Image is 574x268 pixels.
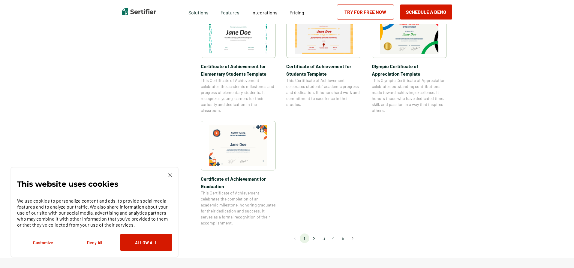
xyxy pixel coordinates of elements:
[69,234,120,251] button: Deny All
[188,8,209,16] span: Solutions
[348,233,357,243] button: Go to next page
[209,13,267,54] img: Certificate of Achievement for Elementary Students Template
[17,198,172,228] p: We use cookies to personalize content and ads, to provide social media features and to analyze ou...
[290,233,300,243] button: Go to previous page
[251,10,278,15] span: Integrations
[17,234,69,251] button: Customize
[286,62,361,77] span: Certificate of Achievement for Students Template
[201,77,276,113] span: This Certificate of Achievement celebrates the academic milestones and progress of elementary stu...
[400,5,452,20] button: Schedule a Demo
[201,8,276,113] a: Certificate of Achievement for Elementary Students TemplateCertificate of Achievement for Element...
[544,239,574,268] iframe: Chat Widget
[309,233,319,243] li: page 2
[209,125,267,166] img: Certificate of Achievement for Graduation
[290,8,304,16] a: Pricing
[251,8,278,16] a: Integrations
[201,121,276,226] a: Certificate of Achievement for GraduationCertificate of Achievement for GraduationThis Certificat...
[221,8,239,16] span: Features
[122,8,156,15] img: Sertifier | Digital Credentialing Platform
[319,233,329,243] li: page 3
[290,10,304,15] span: Pricing
[286,77,361,107] span: This Certificate of Achievement celebrates students’ academic progress and dedication. It honors ...
[201,62,276,77] span: Certificate of Achievement for Elementary Students Template
[372,8,447,113] a: Olympic Certificate of Appreciation​ TemplateOlympic Certificate of Appreciation​ TemplateThis Ol...
[380,13,438,54] img: Olympic Certificate of Appreciation​ Template
[120,234,172,251] button: Allow All
[338,233,348,243] li: page 5
[337,5,394,20] a: Try for Free Now
[372,62,447,77] span: Olympic Certificate of Appreciation​ Template
[372,77,447,113] span: This Olympic Certificate of Appreciation celebrates outstanding contributions made toward achievi...
[295,13,353,54] img: Certificate of Achievement for Students Template
[286,8,361,113] a: Certificate of Achievement for Students TemplateCertificate of Achievement for Students TemplateT...
[201,190,276,226] span: This Certificate of Achievement celebrates the completion of an academic milestone, honoring grad...
[329,233,338,243] li: page 4
[17,181,118,187] p: This website uses cookies
[201,175,276,190] span: Certificate of Achievement for Graduation
[168,173,172,177] img: Cookie Popup Close
[300,233,309,243] li: page 1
